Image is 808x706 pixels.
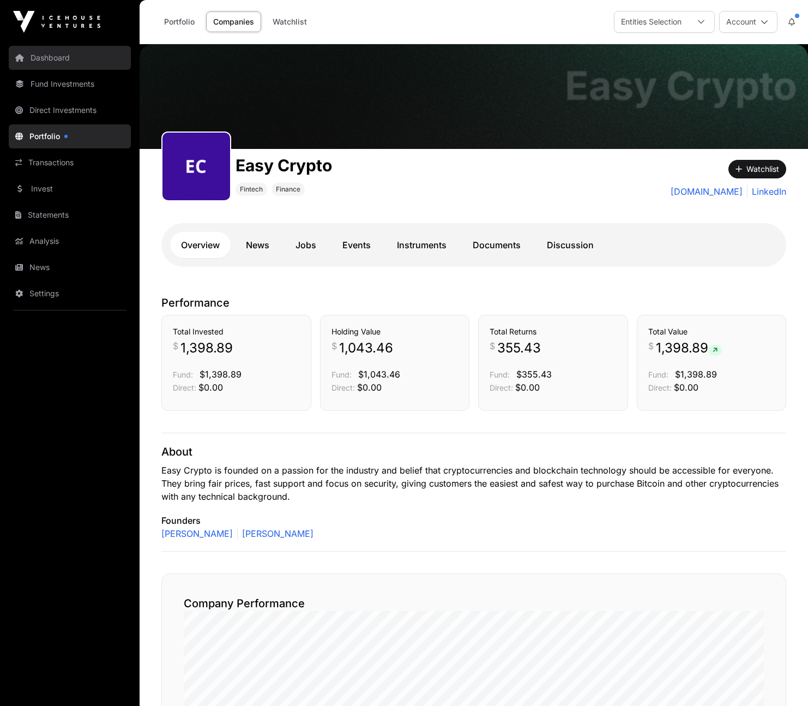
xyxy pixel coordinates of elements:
a: Portfolio [9,124,131,148]
a: Discussion [536,232,605,258]
span: 1,398.89 [180,339,233,357]
h2: Company Performance [184,596,764,611]
span: $ [490,339,495,352]
span: 355.43 [497,339,541,357]
a: News [235,232,280,258]
span: $ [648,339,654,352]
a: [DOMAIN_NAME] [671,185,743,198]
iframe: Chat Widget [753,654,808,706]
span: Fintech [240,185,263,194]
a: Fund Investments [9,72,131,96]
a: [PERSON_NAME] [161,527,233,540]
span: $0.00 [198,382,223,393]
h3: Total Returns [490,326,617,337]
a: Settings [9,282,131,306]
a: Transactions [9,151,131,175]
span: Fund: [331,370,352,379]
span: $0.00 [674,382,698,393]
span: $1,043.46 [358,369,400,380]
button: Watchlist [728,160,786,178]
a: News [9,255,131,279]
a: Documents [462,232,532,258]
a: LinkedIn [747,185,786,198]
img: Easy Crypto [140,44,808,149]
span: $1,398.89 [200,369,242,380]
span: $355.43 [516,369,552,380]
span: $0.00 [357,382,382,393]
p: Founders [161,514,786,527]
a: Overview [170,232,231,258]
p: About [161,444,786,459]
a: Events [331,232,382,258]
h3: Holding Value [331,326,459,337]
span: Direct: [490,383,513,392]
span: Direct: [648,383,672,392]
span: Fund: [648,370,668,379]
span: Direct: [331,383,355,392]
h1: Easy Crypto [236,155,332,175]
span: 1,398.89 [656,339,722,357]
a: Portfolio [157,11,202,32]
span: Fund: [173,370,193,379]
p: Performance [161,295,786,310]
span: Direct: [173,383,196,392]
span: $ [173,339,178,352]
span: 1,043.46 [339,339,393,357]
img: easy-crypto302.png [167,137,226,196]
h1: Easy Crypto [565,66,797,105]
span: Fund: [490,370,510,379]
span: Finance [276,185,300,194]
nav: Tabs [170,232,777,258]
h3: Total Value [648,326,775,337]
a: Direct Investments [9,98,131,122]
a: Instruments [386,232,457,258]
a: Jobs [285,232,327,258]
a: Statements [9,203,131,227]
h3: Total Invested [173,326,300,337]
p: Easy Crypto is founded on a passion for the industry and belief that cryptocurrencies and blockch... [161,464,786,503]
span: $1,398.89 [675,369,717,380]
a: Watchlist [266,11,314,32]
img: Icehouse Ventures Logo [13,11,100,33]
span: $ [331,339,337,352]
a: Invest [9,177,131,201]
a: [PERSON_NAME] [237,527,313,540]
a: Dashboard [9,46,131,70]
a: Analysis [9,229,131,253]
span: $0.00 [515,382,540,393]
button: Account [719,11,777,33]
div: Entities Selection [614,11,688,32]
a: Companies [206,11,261,32]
